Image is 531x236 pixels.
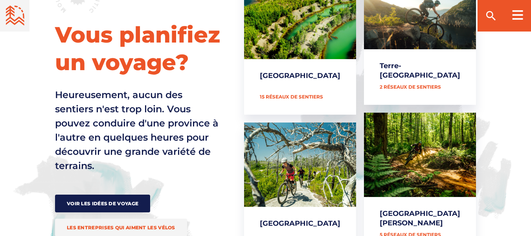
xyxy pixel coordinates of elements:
[55,88,220,173] p: Heureusement, aucun des sentiers n'est trop loin. Vous pouvez conduire d'une province à l'autre e...
[55,21,220,76] h2: Vous planifiez un voyage?
[485,9,497,22] ion-icon: search
[67,201,138,206] span: Voir les idées de voyage
[67,225,175,230] span: Les entreprises qui aiment les vélos
[55,195,150,212] a: Voir les idées de voyage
